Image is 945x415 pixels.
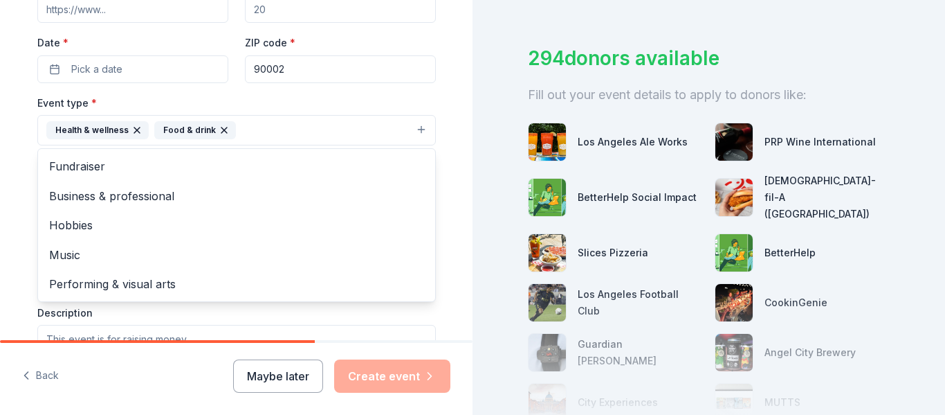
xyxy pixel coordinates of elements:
[49,275,424,293] span: Performing & visual arts
[49,157,424,175] span: Fundraiser
[37,115,436,145] button: Health & wellnessFood & drink
[37,148,436,302] div: Health & wellnessFood & drink
[49,246,424,264] span: Music
[49,187,424,205] span: Business & professional
[154,121,236,139] div: Food & drink
[49,216,424,234] span: Hobbies
[46,121,149,139] div: Health & wellness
